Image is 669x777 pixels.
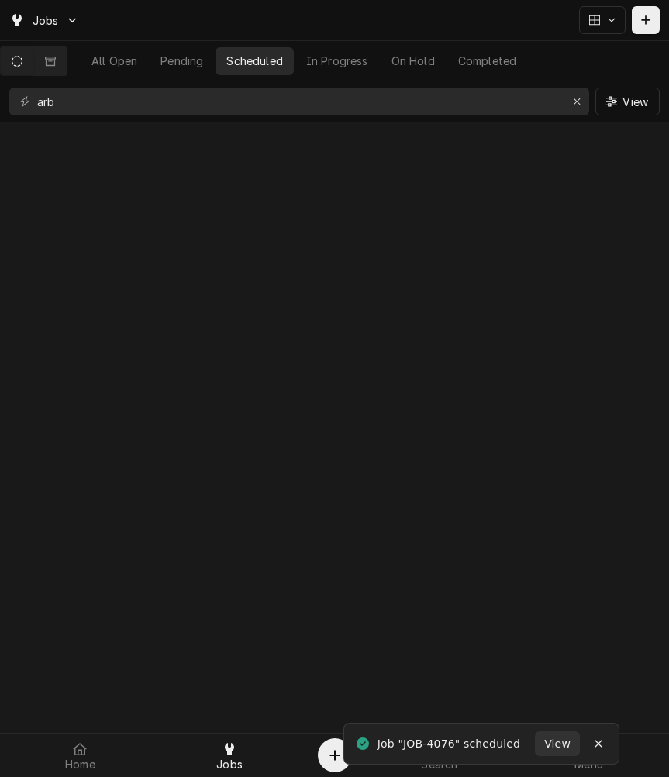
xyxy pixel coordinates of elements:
[226,53,282,69] div: Scheduled
[91,53,137,69] div: All Open
[564,89,589,114] button: Erase input
[6,737,154,774] a: Home
[458,53,516,69] div: Completed
[33,12,59,29] span: Jobs
[619,94,651,110] span: View
[541,736,574,752] span: View
[156,737,304,774] a: Jobs
[391,53,435,69] div: On Hold
[574,758,603,771] span: Menu
[65,758,95,771] span: Home
[318,738,352,772] button: Create Object
[216,758,243,771] span: Jobs
[378,736,522,752] div: Job "JOB-4076" scheduled
[535,731,580,756] button: View
[160,53,203,69] div: Pending
[595,88,660,115] button: View
[37,88,560,115] input: Keyword search
[3,8,85,33] a: Go to Jobs
[306,53,368,69] div: In Progress
[421,758,457,771] span: Search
